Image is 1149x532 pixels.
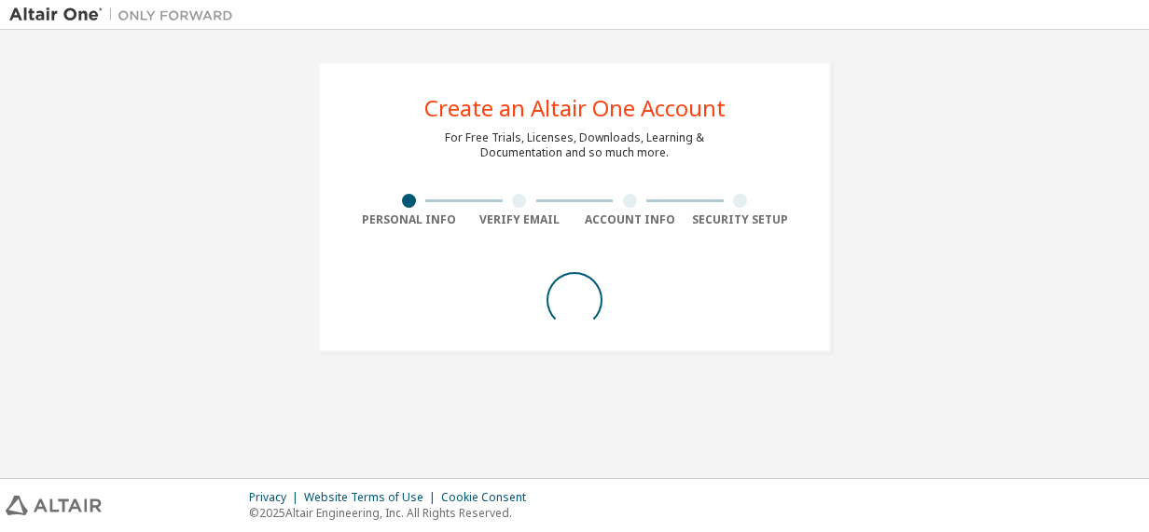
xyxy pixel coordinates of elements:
div: Verify Email [464,212,575,227]
div: For Free Trials, Licenses, Downloads, Learning & Documentation and so much more. [445,130,704,160]
p: © 2025 Altair Engineering, Inc. All Rights Reserved. [249,505,537,521]
div: Account Info [574,212,685,227]
img: Altair One [9,6,242,24]
div: Privacy [249,490,304,505]
div: Personal Info [353,212,464,227]
div: Security Setup [685,212,796,227]
div: Website Terms of Use [304,490,441,505]
img: altair_logo.svg [6,496,102,515]
div: Create an Altair One Account [424,97,726,119]
div: Cookie Consent [441,490,537,505]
